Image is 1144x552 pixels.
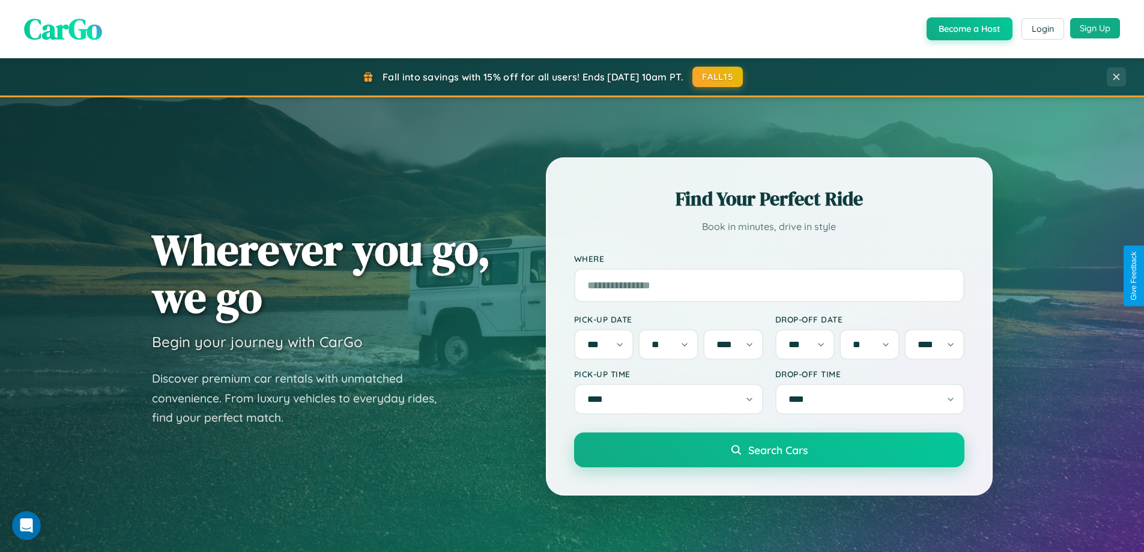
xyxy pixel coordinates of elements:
p: Discover premium car rentals with unmatched convenience. From luxury vehicles to everyday rides, ... [152,369,452,428]
label: Pick-up Date [574,314,763,324]
span: Search Cars [748,443,808,456]
button: Login [1021,18,1064,40]
span: Fall into savings with 15% off for all users! Ends [DATE] 10am PT. [383,71,683,83]
label: Drop-off Date [775,314,964,324]
h1: Wherever you go, we go [152,226,491,321]
p: Book in minutes, drive in style [574,218,964,235]
h3: Begin your journey with CarGo [152,333,363,351]
iframe: Intercom live chat [12,511,41,540]
div: Give Feedback [1130,252,1138,300]
span: CarGo [24,9,102,49]
button: FALL15 [692,67,743,87]
h2: Find Your Perfect Ride [574,186,964,212]
label: Drop-off Time [775,369,964,379]
button: Search Cars [574,432,964,467]
label: Pick-up Time [574,369,763,379]
button: Become a Host [927,17,1012,40]
button: Sign Up [1070,18,1120,38]
label: Where [574,253,964,264]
